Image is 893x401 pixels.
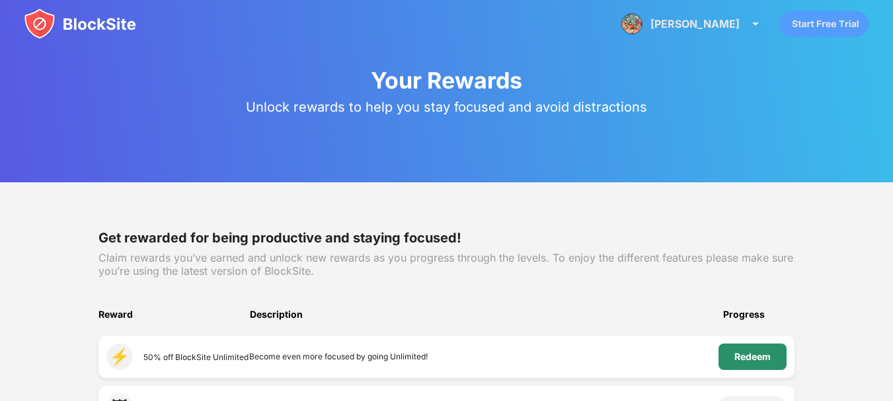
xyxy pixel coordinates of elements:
div: animation [779,11,869,37]
div: Get rewarded for being productive and staying focused! [98,230,795,246]
img: blocksite-icon.svg [24,8,136,40]
div: 50% off BlockSite Unlimited [143,352,249,362]
div: Become even more focused by going Unlimited! [249,344,719,370]
div: Redeem [734,351,771,362]
img: ACg8ocII3vIyoQeu9v6oCr31aOKsPp-0VIjydmL7VIyK_9ElurN3SOgr=s96-c [621,13,642,34]
div: ⚡️ [106,344,133,370]
div: Claim rewards you’ve earned and unlock new rewards as you progress through the levels. To enjoy t... [98,251,795,277]
div: Description [250,309,723,336]
div: Reward [98,309,251,336]
div: [PERSON_NAME] [650,17,740,30]
div: Progress [723,309,795,336]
